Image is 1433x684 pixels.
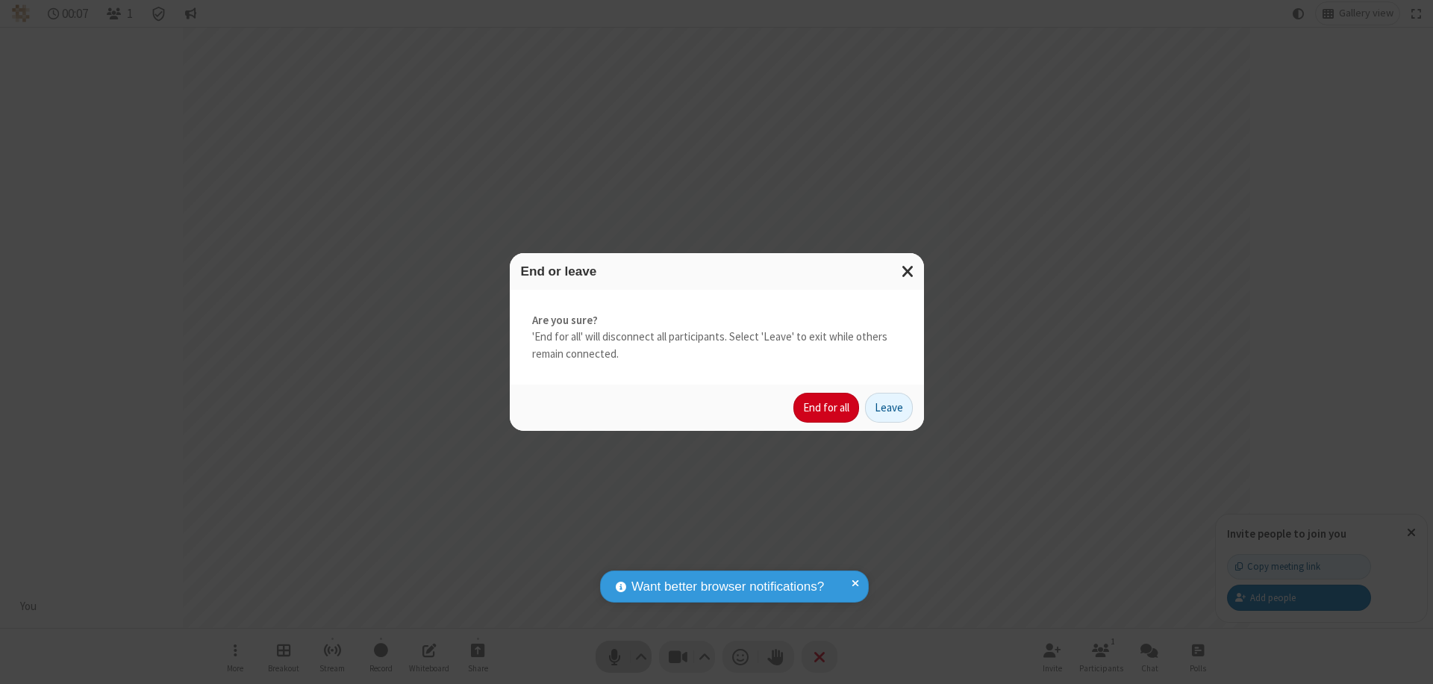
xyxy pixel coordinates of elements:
h3: End or leave [521,264,913,279]
button: Close modal [893,253,924,290]
strong: Are you sure? [532,312,902,329]
button: End for all [793,393,859,423]
span: Want better browser notifications? [631,577,824,597]
div: 'End for all' will disconnect all participants. Select 'Leave' to exit while others remain connec... [510,290,924,385]
button: Leave [865,393,913,423]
